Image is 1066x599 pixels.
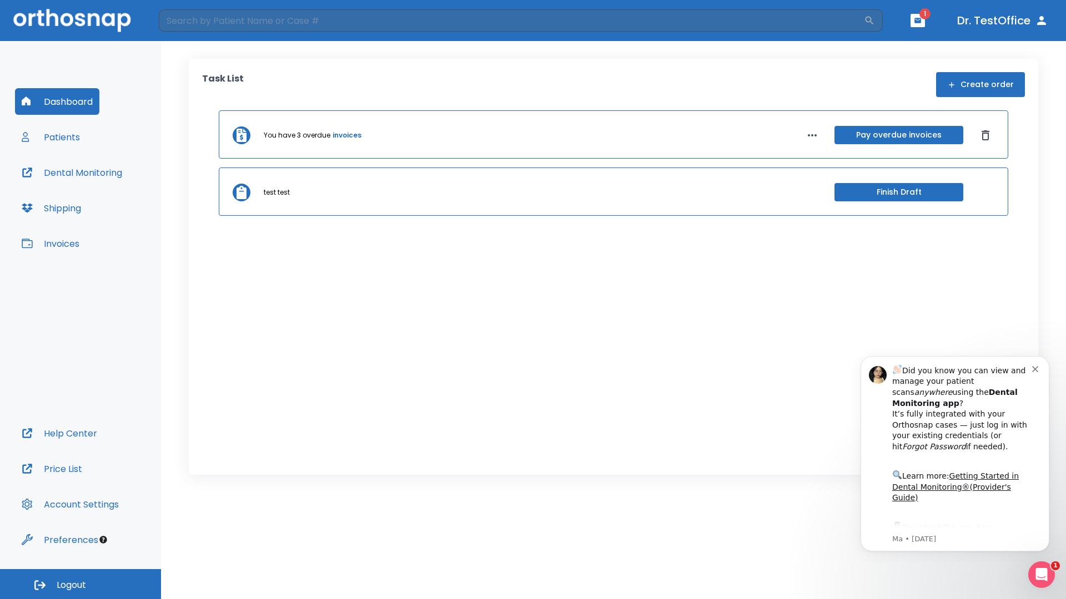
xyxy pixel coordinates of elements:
[98,535,108,545] div: Tooltip anchor
[1051,561,1060,570] span: 1
[333,130,361,140] a: invoices
[15,491,125,517] button: Account Settings
[15,230,86,257] button: Invoices
[834,183,963,201] button: Finish Draft
[15,88,99,115] button: Dashboard
[264,130,330,140] p: You have 3 overdue
[15,124,87,150] button: Patients
[264,187,290,197] p: test test
[953,11,1053,31] button: Dr. TestOffice
[834,126,963,144] button: Pay overdue invoices
[844,339,1066,569] iframe: Intercom notifications message
[48,195,188,205] p: Message from Ma, sent 1w ago
[936,72,1025,97] button: Create order
[1028,561,1055,588] iframe: Intercom live chat
[202,72,244,97] p: Task List
[15,195,88,221] button: Shipping
[15,455,89,482] button: Price List
[15,420,104,446] button: Help Center
[13,9,131,32] img: Orthosnap
[977,126,994,144] button: Dismiss
[48,184,147,204] a: App Store
[48,181,188,237] div: Download the app: | ​ Let us know if you need help getting started!
[15,159,129,186] button: Dental Monitoring
[919,8,931,19] span: 1
[57,579,86,591] span: Logout
[159,9,864,32] input: Search by Patient Name or Case #
[188,24,197,33] button: Dismiss notification
[15,526,105,553] button: Preferences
